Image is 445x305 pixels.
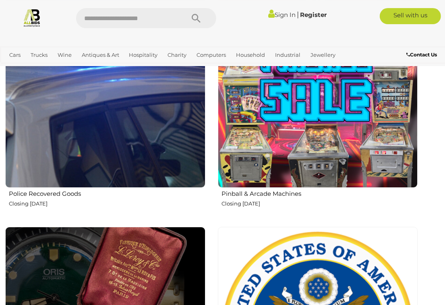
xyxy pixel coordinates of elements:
[6,48,24,62] a: Cars
[54,48,75,62] a: Wine
[300,11,327,19] a: Register
[58,62,122,75] a: [GEOGRAPHIC_DATA]
[297,10,299,19] span: |
[307,48,339,62] a: Jewellery
[9,189,205,197] h2: Police Recovered Goods
[221,199,418,208] p: Closing [DATE]
[406,52,437,58] b: Contact Us
[165,48,190,62] a: Charity
[79,48,122,62] a: Antiques & Art
[9,199,205,208] p: Closing [DATE]
[272,48,304,62] a: Industrial
[27,48,51,62] a: Trucks
[193,48,229,62] a: Computers
[380,8,441,24] a: Sell with us
[31,62,54,75] a: Sports
[176,8,216,28] button: Search
[6,62,28,75] a: Office
[221,189,418,197] h2: Pinball & Arcade Machines
[23,8,41,27] img: Allbids.com.au
[268,11,296,19] a: Sign In
[406,50,439,59] a: Contact Us
[233,48,268,62] a: Household
[126,48,161,62] a: Hospitality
